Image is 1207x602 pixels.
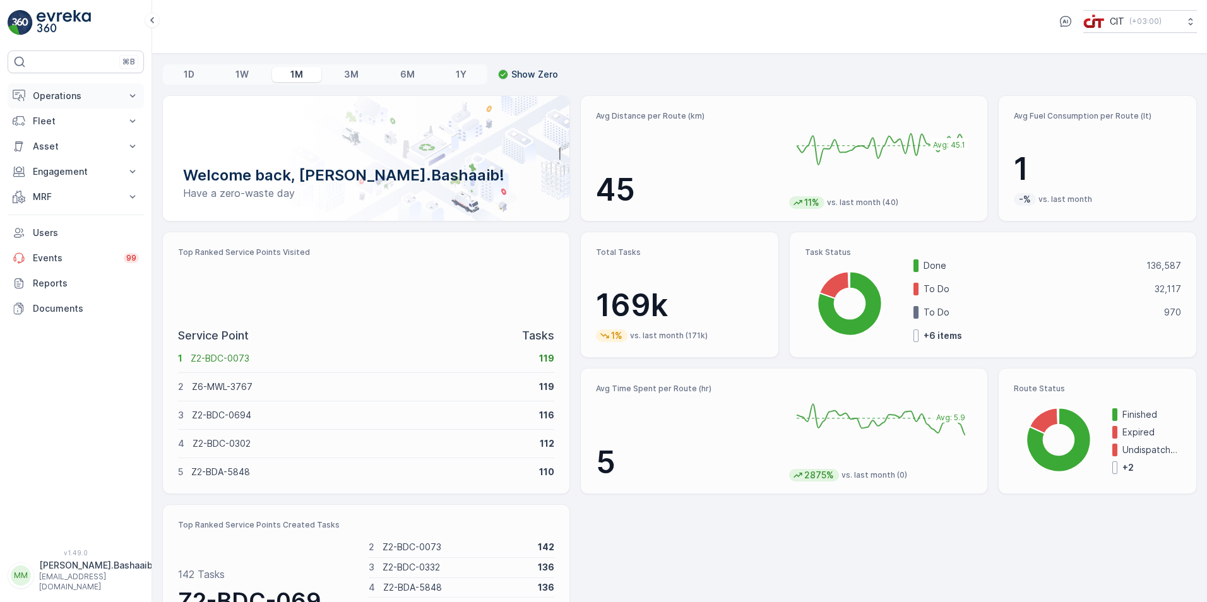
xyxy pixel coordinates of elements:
p: [EMAIL_ADDRESS][DOMAIN_NAME] [39,572,153,592]
p: vs. last month (171k) [630,331,708,341]
p: MRF [33,191,119,203]
p: 6M [400,68,415,81]
p: Undispatched [1122,444,1181,456]
p: 1M [290,68,303,81]
p: Done [924,259,1138,272]
p: Top Ranked Service Points Visited [178,247,554,257]
p: vs. last month (40) [827,198,898,208]
p: 2875% [803,469,835,481]
p: CIT [1110,15,1124,28]
p: 119 [539,352,554,365]
p: 1 [178,352,182,365]
p: + 2 [1122,461,1134,474]
p: Z2-BDC-0073 [191,352,531,365]
p: Events [33,252,116,264]
p: -% [1018,193,1032,206]
p: Route Status [1014,384,1181,394]
p: 32,117 [1155,283,1181,295]
p: 136 [538,561,554,574]
p: Z2-BDA-5848 [191,466,531,478]
img: logo [8,10,33,35]
p: 11% [803,196,821,209]
p: 1% [610,329,624,342]
p: 169k [596,286,763,324]
p: Operations [33,90,119,102]
p: Z6-MWL-3767 [192,381,531,393]
p: 119 [539,381,554,393]
p: Z2-BDA-5848 [383,581,530,594]
p: Fleet [33,115,119,127]
p: 4 [369,581,375,594]
p: 136,587 [1146,259,1181,272]
p: 142 [538,541,554,553]
div: MM [11,565,31,586]
p: vs. last month [1038,194,1092,204]
p: + 6 items [924,329,962,342]
p: Welcome back, [PERSON_NAME].Bashaaib! [183,165,549,186]
p: Z2-BDC-0073 [383,541,530,553]
p: 1W [235,68,249,81]
p: Z2-BDC-0302 [193,437,532,450]
p: Show Zero [511,68,558,81]
a: Reports [8,271,144,296]
img: cit-logo_pOk6rL0.png [1083,15,1105,28]
p: Expired [1122,426,1181,439]
p: 5 [596,444,779,481]
img: logo_light-DOdMpM7g.png [37,10,91,35]
p: Z2-BDC-0332 [383,561,530,574]
button: Engagement [8,159,144,184]
p: 99 [126,253,136,263]
p: 3 [178,409,184,422]
p: Task Status [805,247,1181,257]
p: Service Point [178,327,249,345]
a: Documents [8,296,144,321]
p: Documents [33,302,139,315]
p: Z2-BDC-0694 [192,409,531,422]
p: Engagement [33,165,119,178]
p: 1Y [456,68,467,81]
p: 2 [369,541,374,553]
p: Have a zero-waste day [183,186,549,201]
a: Users [8,220,144,245]
span: v 1.49.0 [8,549,144,557]
p: Reports [33,277,139,290]
p: Users [33,227,139,239]
p: Total Tasks [596,247,763,257]
p: 1 [1014,150,1181,188]
p: 45 [596,171,779,209]
p: 3M [344,68,359,81]
p: To Do [924,283,1146,295]
p: 142 Tasks [178,567,225,582]
p: vs. last month (0) [841,470,907,480]
p: Avg Time Spent per Route (hr) [596,384,779,394]
button: Asset [8,134,144,159]
p: 5 [178,466,183,478]
p: 116 [539,409,554,422]
p: Top Ranked Service Points Created Tasks [178,520,554,530]
p: Tasks [522,327,554,345]
p: ( +03:00 ) [1129,16,1162,27]
p: Avg Distance per Route (km) [596,111,779,121]
button: Fleet [8,109,144,134]
p: 4 [178,437,184,450]
p: 112 [540,437,554,450]
a: Events99 [8,245,144,271]
p: 970 [1164,306,1181,319]
button: CIT(+03:00) [1083,10,1197,33]
p: Avg Fuel Consumption per Route (lt) [1014,111,1181,121]
button: Operations [8,83,144,109]
button: MM[PERSON_NAME].Bashaaib[EMAIL_ADDRESS][DOMAIN_NAME] [8,559,144,592]
p: 110 [539,466,554,478]
p: [PERSON_NAME].Bashaaib [39,559,153,572]
p: Asset [33,140,119,153]
p: ⌘B [122,57,135,67]
p: 3 [369,561,374,574]
p: Finished [1122,408,1181,421]
p: 1D [184,68,194,81]
p: To Do [924,306,1156,319]
button: MRF [8,184,144,210]
p: 136 [538,581,554,594]
p: 2 [178,381,184,393]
